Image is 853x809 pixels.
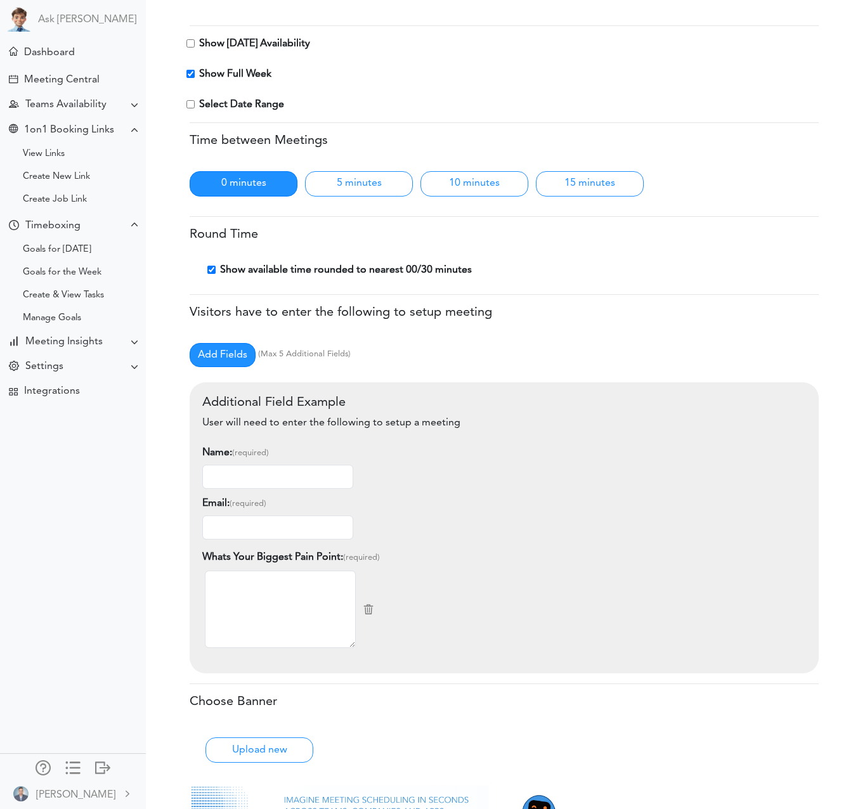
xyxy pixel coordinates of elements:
label: Show Full Week [199,67,271,82]
a: Ask [PERSON_NAME] [38,14,136,26]
div: Settings [25,361,63,373]
label: 5 minutes [305,171,413,197]
div: Meeting Central [24,74,100,86]
label: Whats Your Biggest Pain Point: [202,550,380,565]
div: View Links [23,151,65,157]
div: 1on1 Booking Links [24,124,114,136]
h5: Time between Meetings [190,133,819,148]
a: Add Fields [190,343,256,367]
div: Dashboard [24,47,75,59]
h5: Choose Banner [190,694,819,709]
div: Create Meeting [9,75,18,84]
div: TEAMCAL AI Workflow Apps [9,387,18,396]
h5: Additional Field Example [202,395,806,410]
label: Select Date Range [199,97,284,112]
img: Powered by TEAMCAL AI [6,6,32,32]
div: Manage Members and Externals [36,760,51,773]
div: Goals for the Week [23,269,101,276]
small: (required) [230,500,266,508]
small: (required) [343,553,380,562]
img: BWv8PPf8N0ctf3JvtTlAAAAAASUVORK5CYII= [13,786,29,801]
p: User will need to enter the following to setup a meeting [202,415,806,430]
label: Show [DATE] Availability [199,36,310,51]
label: 10 minutes [420,171,528,197]
div: Goals for [DATE] [23,247,91,253]
div: [PERSON_NAME] [36,787,115,803]
h5: Round Time [190,227,819,242]
div: Timeboxing [25,220,81,232]
input: Check this checkbox to show your current day availability [186,39,195,48]
label: 0 minutes [190,171,297,197]
small: (required) [232,449,269,457]
div: Teams Availability [25,99,107,111]
div: Create Job Link [23,197,87,203]
a: Change side menu [65,760,81,778]
a: Manage Members and Externals [36,760,51,778]
label: Name: [202,441,269,465]
input: Check Box to Show available times rounded to nearest 00/30 minutes [207,266,216,274]
input: Check Box if you wish to view the full week by default [186,70,195,78]
div: Integrations [24,385,80,398]
div: Create New Link [23,174,90,180]
label: 15 minutes [536,171,644,197]
div: Manage Goals [23,315,81,321]
div: Create & View Tasks [23,292,104,299]
div: Show only icons [65,760,81,773]
input: Check Box if you wish to limit the date range [186,100,195,108]
button: Upload new [205,737,313,763]
input: Recipient's email [202,515,353,540]
div: Log out [95,760,110,773]
div: Meeting Dashboard [9,47,18,56]
a: [PERSON_NAME] [1,779,145,808]
div: Time Your Goals [9,220,19,232]
h5: Visitors have to enter the following to setup meeting [190,305,819,320]
small: (Max 5 Additional Fields) [258,350,351,358]
label: Show available time rounded to nearest 00/30 minutes [220,262,472,278]
div: Meeting Insights [25,336,103,348]
label: Email: [202,491,266,515]
div: Share Meeting Link [9,124,18,136]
